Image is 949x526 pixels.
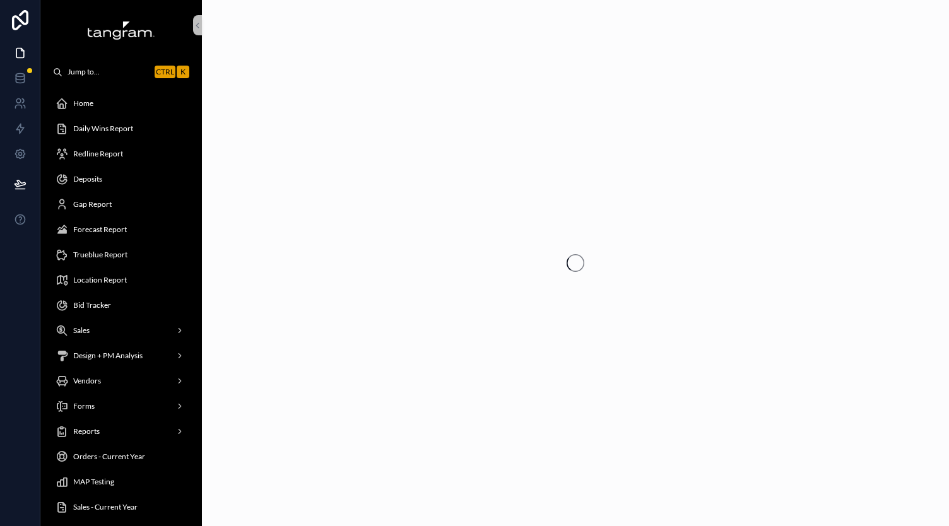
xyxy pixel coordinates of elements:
a: Vendors [48,370,194,392]
a: Redline Report [48,143,194,165]
span: Ctrl [155,66,175,78]
button: Jump to...CtrlK [48,61,194,83]
a: Forms [48,395,194,418]
div: scrollable content [40,83,202,526]
span: Home [73,98,93,108]
span: Forms [73,401,95,411]
span: MAP Testing [73,477,114,487]
a: Sales - Current Year [48,496,194,518]
span: Vendors [73,376,101,386]
span: Redline Report [73,149,123,159]
span: Gap Report [73,199,112,209]
a: Bid Tracker [48,294,194,317]
a: Trueblue Report [48,243,194,266]
a: Gap Report [48,193,194,216]
span: Jump to... [68,67,150,77]
span: Sales - Current Year [73,502,138,512]
span: Location Report [73,275,127,285]
span: Deposits [73,174,102,184]
span: Forecast Report [73,225,127,235]
a: Daily Wins Report [48,117,194,140]
span: K [178,67,188,77]
span: Orders - Current Year [73,452,145,462]
span: Reports [73,426,100,436]
span: Design + PM Analysis [73,351,143,361]
a: Design + PM Analysis [48,344,194,367]
a: Orders - Current Year [48,445,194,468]
span: Sales [73,325,90,336]
a: Home [48,92,194,115]
a: Forecast Report [48,218,194,241]
span: Daily Wins Report [73,124,133,134]
a: Sales [48,319,194,342]
img: App logo [87,20,155,40]
a: MAP Testing [48,470,194,493]
span: Trueblue Report [73,250,127,260]
a: Location Report [48,269,194,291]
a: Deposits [48,168,194,190]
a: Reports [48,420,194,443]
span: Bid Tracker [73,300,111,310]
